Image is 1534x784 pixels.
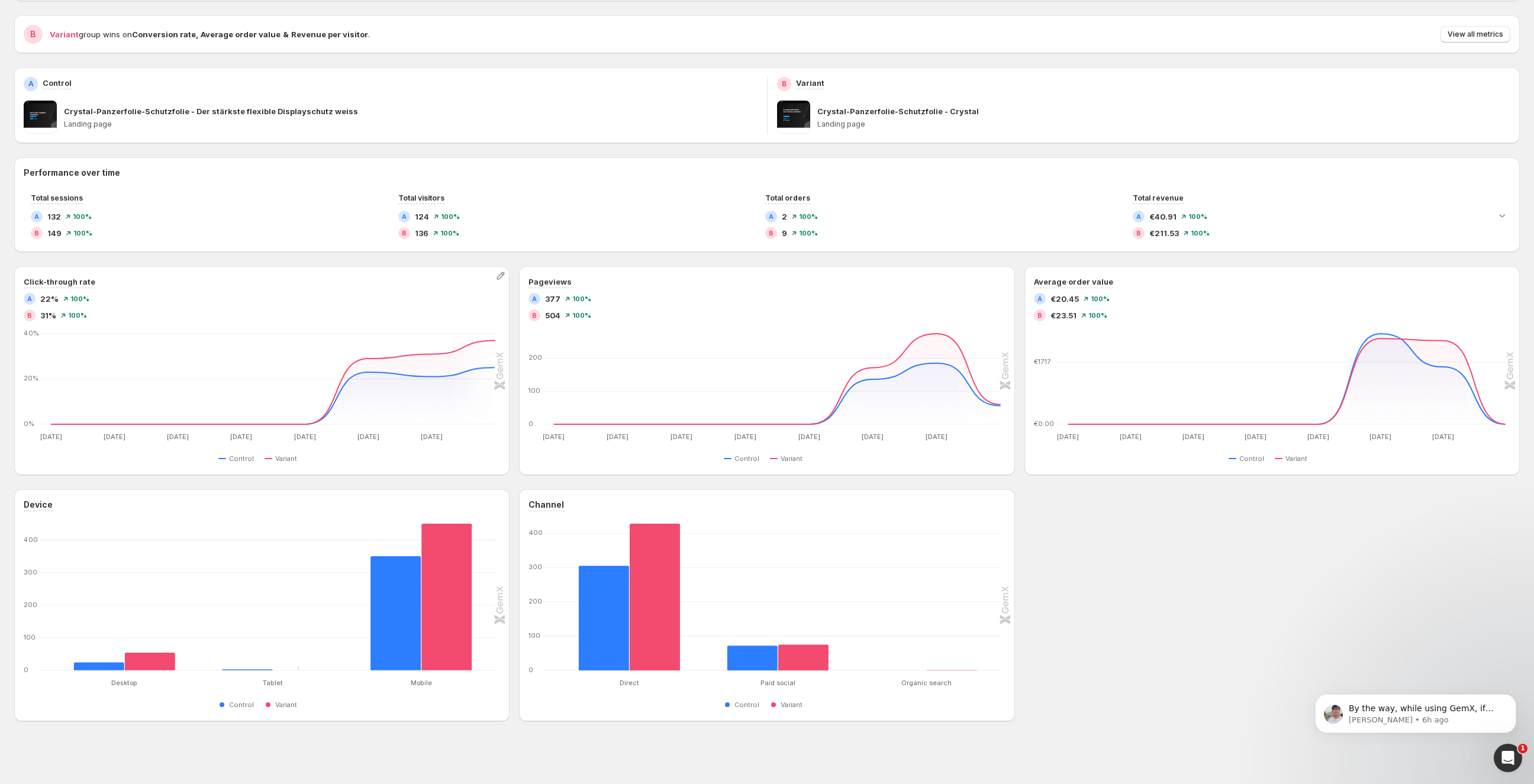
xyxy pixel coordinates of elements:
h2: B [34,230,39,237]
text: [DATE] [734,433,756,441]
span: Variant [781,700,803,709]
text: [DATE] [231,433,253,441]
span: €20.45 [1050,293,1079,305]
span: 100 % [799,213,818,220]
rect: Control 350 [370,528,421,670]
span: 100 % [1091,295,1110,302]
text: 400 [528,528,543,537]
span: 22% [40,293,59,305]
text: [DATE] [862,433,884,441]
p: Variant [796,77,824,89]
span: Total revenue [1133,193,1184,202]
text: [DATE] [1307,433,1329,441]
text: [DATE] [798,433,820,441]
text: 0 [528,420,533,428]
strong: Average order value [201,30,281,39]
text: 300 [528,563,542,571]
text: Tablet [263,679,283,687]
h2: B [769,230,774,237]
button: View all metrics [1440,26,1510,43]
text: [DATE] [671,433,692,441]
h2: A [28,79,34,89]
button: Control [724,451,764,466]
img: Crystal-Panzerfolie-Schutzfolie - Crystal [777,101,810,134]
iframe: Intercom notifications message [1297,669,1534,752]
text: 100 [24,633,36,641]
h2: A [27,295,32,302]
h3: Pageviews [528,276,572,288]
text: Mobile [411,679,432,687]
span: 100 % [572,312,591,319]
text: [DATE] [1182,433,1204,441]
span: 100 % [1188,213,1207,220]
text: Paid social [760,679,795,687]
text: €0.00 [1034,420,1054,428]
span: Variant [275,454,297,463]
g: Tablet: Control 3,Variant 0 [199,524,347,670]
span: Variant [275,700,297,709]
span: 100 % [73,213,92,220]
h2: B [1136,230,1141,237]
h2: B [30,28,36,40]
text: 0 [528,666,533,674]
img: Crystal-Panzerfolie-Schutzfolie - Der stärkste flexible Displayschutz weiss [24,101,57,134]
g: Desktop: Control 24,Variant 54 [50,524,199,670]
p: Crystal-Panzerfolie-Schutzfolie - Der stärkste flexible Displayschutz weiss [64,105,358,117]
span: Variant [1285,454,1307,463]
rect: Control 72 [727,617,778,670]
text: [DATE] [607,433,629,441]
text: [DATE] [357,433,379,441]
text: [DATE] [1432,433,1454,441]
button: Control [1229,451,1269,466]
button: Variant [770,451,807,466]
rect: Variant 450 [421,524,472,670]
span: Control [734,700,759,709]
span: Control [229,700,254,709]
g: Organic search: Control 0,Variant 1 [852,524,1001,670]
text: 300 [24,568,37,576]
span: 136 [415,227,428,239]
span: €40.91 [1149,211,1177,222]
text: €17.17 [1034,357,1050,366]
span: View all metrics [1448,30,1503,39]
h2: B [27,312,32,319]
p: Control [43,77,72,89]
p: Landing page [817,120,1511,129]
rect: Control 3 [223,641,273,670]
button: Variant [1275,451,1312,466]
span: 100 % [68,312,87,319]
span: Total orders [765,193,810,202]
span: 31% [40,309,56,321]
rect: Control 305 [579,537,630,670]
span: 100 % [441,213,460,220]
button: Variant [770,698,807,712]
text: 0 [24,666,28,674]
rect: Variant 54 [124,624,175,670]
rect: Variant 1 [926,641,977,670]
text: [DATE] [40,433,62,441]
p: Crystal-Panzerfolie-Schutzfolie - Crystal [817,105,979,117]
span: 100 % [1088,312,1107,319]
h2: A [402,213,407,220]
rect: Control 24 [74,634,125,670]
h3: Average order value [1034,276,1113,288]
text: Desktop [111,679,137,687]
button: Control [724,698,764,712]
span: 100 % [440,230,459,237]
span: €211.53 [1149,227,1179,239]
span: Control [1239,454,1264,463]
span: 1 [1518,744,1527,753]
button: Variant [265,451,302,466]
h2: A [1037,295,1042,302]
span: 132 [47,211,61,222]
text: [DATE] [294,433,316,441]
h2: Performance over time [24,167,1510,179]
span: 9 [782,227,787,239]
text: 200 [24,601,37,609]
span: Total sessions [31,193,83,202]
text: 100 [528,631,540,640]
h3: Device [24,499,53,511]
h2: A [1136,213,1141,220]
